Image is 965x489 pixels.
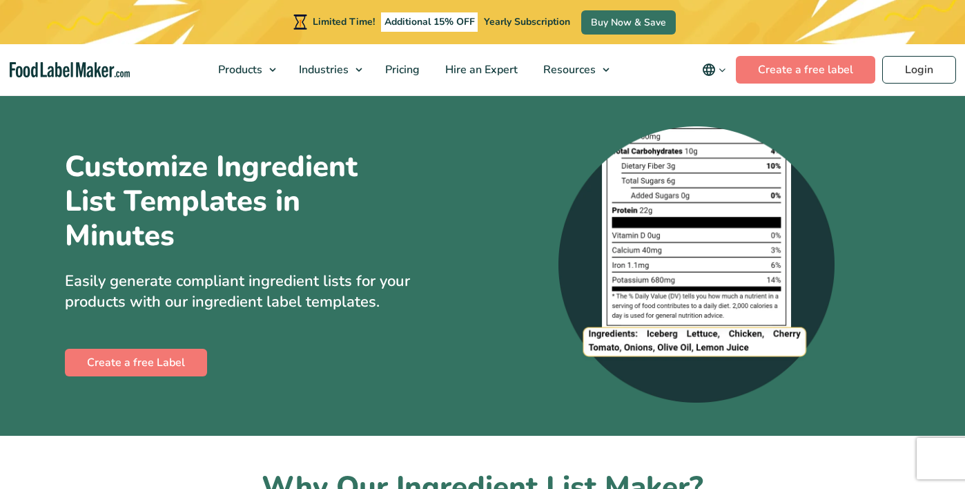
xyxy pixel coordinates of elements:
a: Industries [286,44,369,95]
a: Create a free label [736,56,875,84]
span: Products [214,62,264,77]
span: Hire an Expert [441,62,519,77]
a: Pricing [373,44,429,95]
span: Industries [295,62,350,77]
span: Pricing [381,62,421,77]
a: Login [882,56,956,84]
a: Resources [531,44,616,95]
span: Yearly Subscription [484,15,570,28]
a: Create a free Label [65,349,207,376]
span: Resources [539,62,597,77]
p: Easily generate compliant ingredient lists for your products with our ingredient label templates. [65,271,472,314]
span: Additional 15% OFF [381,12,478,32]
span: Limited Time! [313,15,375,28]
img: A zoomed-in screenshot of an ingredient list at the bottom of a nutrition label. [558,126,835,403]
a: Buy Now & Save [581,10,676,35]
h1: Customize Ingredient List Templates in Minutes [65,150,410,254]
a: Products [206,44,283,95]
a: Hire an Expert [433,44,527,95]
